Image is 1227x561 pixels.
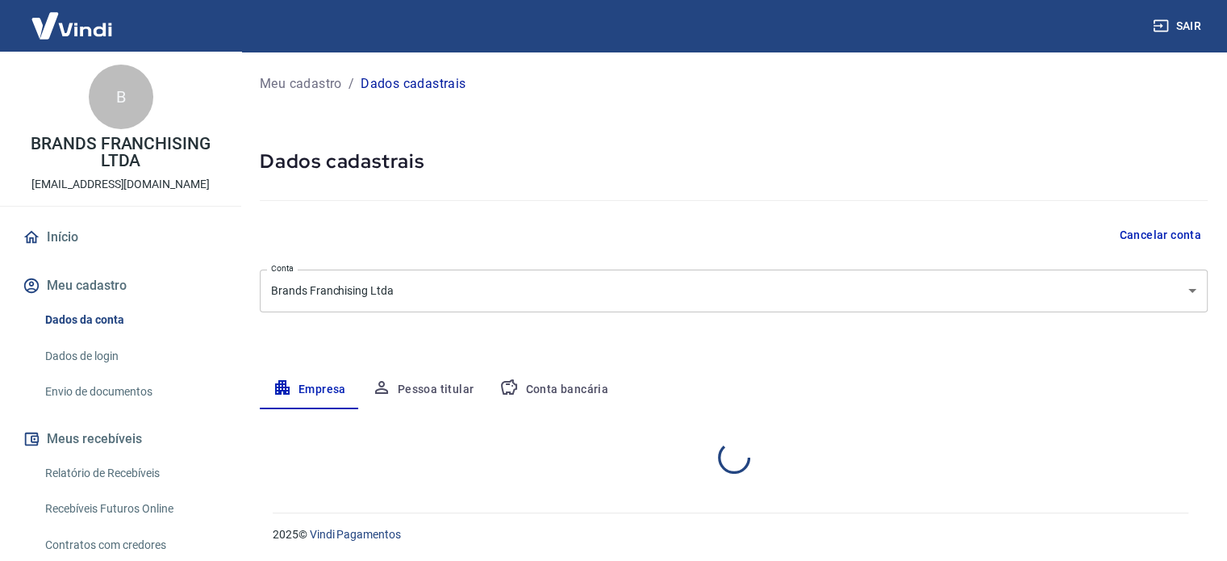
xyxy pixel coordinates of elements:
button: Cancelar conta [1112,220,1208,250]
p: 2025 © [273,526,1188,543]
button: Meu cadastro [19,268,222,304]
p: / [348,74,354,94]
a: Envio de documentos [39,375,222,408]
p: Dados cadastrais [361,74,465,94]
p: [EMAIL_ADDRESS][DOMAIN_NAME] [31,176,210,193]
a: Dados da conta [39,304,222,337]
img: Vindi [19,1,124,50]
button: Empresa [260,371,359,409]
a: Dados de login [39,340,222,373]
a: Vindi Pagamentos [310,528,401,541]
div: Brands Franchising Ltda [260,270,1208,312]
a: Recebíveis Futuros Online [39,492,222,525]
p: BRANDS FRANCHISING LTDA [13,136,228,170]
a: Meu cadastro [260,74,342,94]
a: Relatório de Recebíveis [39,457,222,490]
button: Sair [1150,11,1208,41]
button: Meus recebíveis [19,421,222,457]
button: Pessoa titular [359,371,487,409]
label: Conta [271,262,294,274]
button: Conta bancária [486,371,621,409]
div: B [89,65,153,129]
a: Início [19,220,222,255]
h5: Dados cadastrais [260,149,1208,174]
